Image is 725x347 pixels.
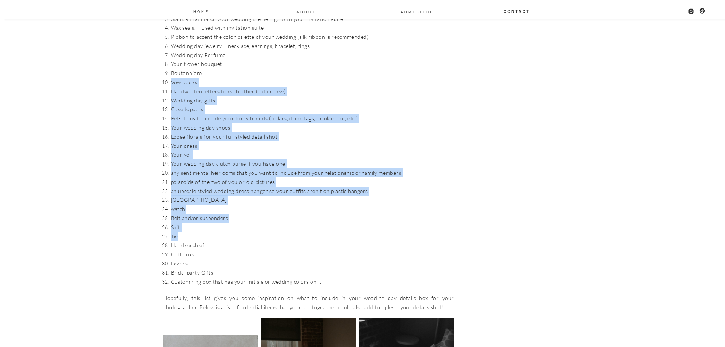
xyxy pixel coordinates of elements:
li: Vow books [171,78,454,87]
li: Wedding day gifts [171,96,454,105]
li: Custom ring box that has your initials or wedding colors on it [171,277,454,286]
li: polaroids of the two of you or old pictures [171,177,454,187]
li: Your wedding day shoes [171,123,454,132]
li: Bridal party Gifts [171,268,454,277]
li: Handkerchief [171,241,454,250]
li: [GEOGRAPHIC_DATA] [171,195,454,205]
li: Your dress [171,141,454,150]
li: watch [171,205,454,214]
li: Wedding day jewelry – necklace, earrings, bracelet, rings [171,42,454,51]
a: About [296,8,316,14]
li: Tie [171,232,454,241]
li: Ribbon to accent the color palette of your wedding (silk ribbon is recommended) [171,32,454,42]
a: Contact [503,8,531,14]
a: PORTOFLIO [398,8,435,14]
li: Belt and/or suspenders [171,214,454,223]
li: Cake toppers [171,105,454,114]
li: Wedding day Perfume [171,51,454,60]
li: Wax seals, if used with invitation suite [171,23,454,32]
p: Hopefully, this list gives you some inspiration on what to include in your wedding day details bo... [163,294,454,312]
li: Cuff links [171,250,454,259]
li: Your veil [171,150,454,159]
a: Home [193,8,210,14]
li: Your wedding day clutch purse if you have one [171,159,454,168]
li: any sentimental heirlooms that you want to include from your relationship or family members [171,168,454,177]
li: Boutonniere [171,69,454,78]
li: Your flower bouquet [171,59,454,69]
li: Suit [171,223,454,232]
li: Handwritten letters to each other (old or new) [171,87,454,96]
li: Pet- items to include your furry friends (collars, drink tags, drink menu, etc.) [171,114,454,123]
li: Loose florals for your full styled detail shot [171,132,454,141]
li: Favors [171,259,454,268]
li: an upscale styled wedding dress hanger so your outfits aren’t on plastic hangers [171,187,454,196]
